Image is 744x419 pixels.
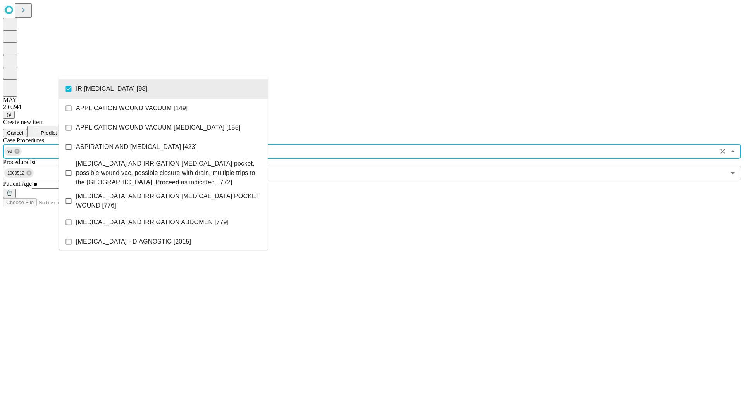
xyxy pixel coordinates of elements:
[3,119,44,125] span: Create new item
[3,159,36,165] span: Proceduralist
[76,218,229,227] span: [MEDICAL_DATA] AND IRRIGATION ABDOMEN [779]
[3,137,44,144] span: Scheduled Procedure
[76,237,191,246] span: [MEDICAL_DATA] - DIAGNOSTIC [2015]
[727,146,738,157] button: Close
[76,104,188,113] span: APPLICATION WOUND VACUUM [149]
[6,112,12,118] span: @
[3,97,741,104] div: MAY
[41,130,57,136] span: Predict
[76,192,262,210] span: [MEDICAL_DATA] AND IRRIGATION [MEDICAL_DATA] POCKET WOUND [776]
[76,84,147,93] span: IR [MEDICAL_DATA] [98]
[76,123,240,132] span: APPLICATION WOUND VACUUM [MEDICAL_DATA] [155]
[3,129,27,137] button: Cancel
[3,104,741,111] div: 2.0.241
[3,180,32,187] span: Patient Age
[76,142,197,152] span: ASPIRATION AND [MEDICAL_DATA] [423]
[4,168,34,178] div: 1000512
[4,169,28,178] span: 1000512
[76,159,262,187] span: [MEDICAL_DATA] AND IRRIGATION [MEDICAL_DATA] pocket, possible wound vac, possible closure with dr...
[717,146,728,157] button: Clear
[727,168,738,178] button: Open
[4,147,15,156] span: 98
[7,130,23,136] span: Cancel
[3,111,15,119] button: @
[27,126,63,137] button: Predict
[4,147,22,156] div: 98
